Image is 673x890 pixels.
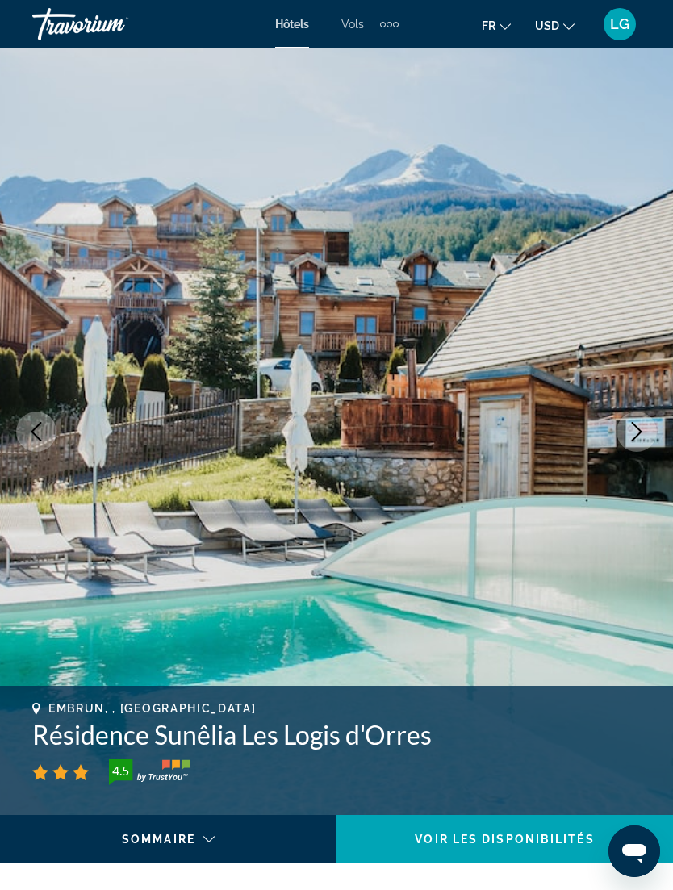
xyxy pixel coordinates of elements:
[275,18,309,31] a: Hôtels
[16,412,56,452] button: Previous image
[415,833,594,846] span: Voir les disponibilités
[535,14,575,37] button: Change currency
[610,16,629,32] span: LG
[32,719,641,751] h1: Résidence Sunêlia Les Logis d'Orres
[617,412,657,452] button: Next image
[341,18,364,31] a: Vols
[48,702,256,715] span: Embrun, , [GEOGRAPHIC_DATA]
[535,19,559,32] span: USD
[32,3,194,45] a: Travorium
[608,825,660,877] iframe: Bouton de lancement de la fenêtre de messagerie
[380,11,399,37] button: Extra navigation items
[599,7,641,41] button: User Menu
[482,14,511,37] button: Change language
[336,815,673,863] button: Voir les disponibilités
[482,19,495,32] span: fr
[109,759,190,785] img: trustyou-badge-hor.svg
[104,761,136,780] div: 4.5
